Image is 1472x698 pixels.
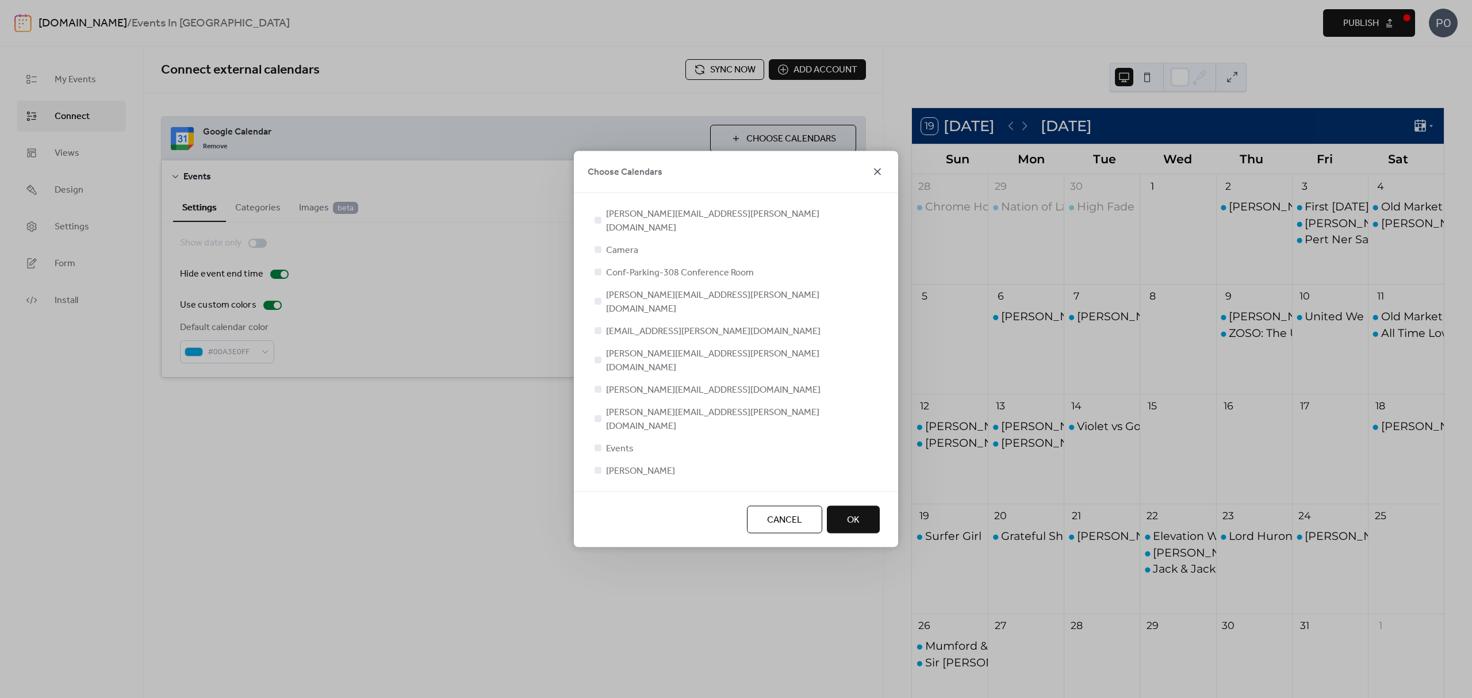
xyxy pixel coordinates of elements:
span: [PERSON_NAME][EMAIL_ADDRESS][PERSON_NAME][DOMAIN_NAME] [606,406,880,434]
span: [PERSON_NAME] [606,465,675,478]
button: Cancel [747,506,822,534]
span: Conf-Parking-308 Conference Room [606,266,754,280]
span: [PERSON_NAME][EMAIL_ADDRESS][PERSON_NAME][DOMAIN_NAME] [606,289,880,316]
span: OK [847,513,860,527]
span: [PERSON_NAME][EMAIL_ADDRESS][PERSON_NAME][DOMAIN_NAME] [606,208,880,235]
span: [PERSON_NAME][EMAIL_ADDRESS][PERSON_NAME][DOMAIN_NAME] [606,347,880,375]
span: Cancel [767,513,802,527]
span: Events [606,442,634,456]
span: Choose Calendars [588,166,662,179]
button: OK [827,506,880,534]
span: [EMAIL_ADDRESS][PERSON_NAME][DOMAIN_NAME] [606,325,821,339]
span: [PERSON_NAME][EMAIL_ADDRESS][DOMAIN_NAME] [606,383,821,397]
span: Camera [606,244,638,258]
